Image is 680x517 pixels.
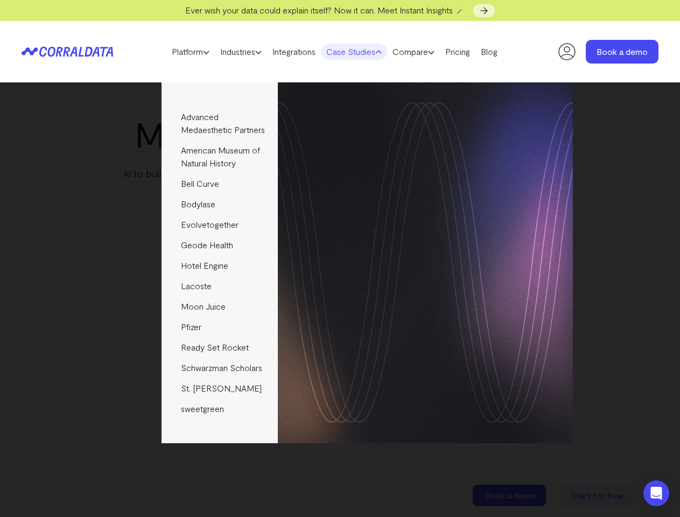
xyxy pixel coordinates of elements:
[162,235,277,255] a: Geode Health
[162,337,277,358] a: Ready Set Rocket
[387,44,440,60] a: Compare
[215,44,267,60] a: Industries
[185,5,466,15] span: Ever wish your data could explain itself? Now it can. Meet Instant Insights 🪄
[166,44,215,60] a: Platform
[321,44,387,60] a: Case Studies
[162,255,277,276] a: Hotel Engine
[162,214,277,235] a: Evolvetogether
[162,107,277,140] a: Advanced Medaesthetic Partners
[162,399,277,419] a: sweetgreen
[162,296,277,317] a: Moon Juice
[162,378,277,399] a: St. [PERSON_NAME]
[643,480,669,506] div: Open Intercom Messenger
[162,140,277,173] a: American Museum of Natural History
[162,173,277,194] a: Bell Curve
[162,317,277,337] a: Pfizer
[475,44,503,60] a: Blog
[586,40,658,64] a: Book a demo
[162,194,277,214] a: Bodylase
[267,44,321,60] a: Integrations
[440,44,475,60] a: Pricing
[162,276,277,296] a: Lacoste
[162,358,277,378] a: Schwarzman Scholars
